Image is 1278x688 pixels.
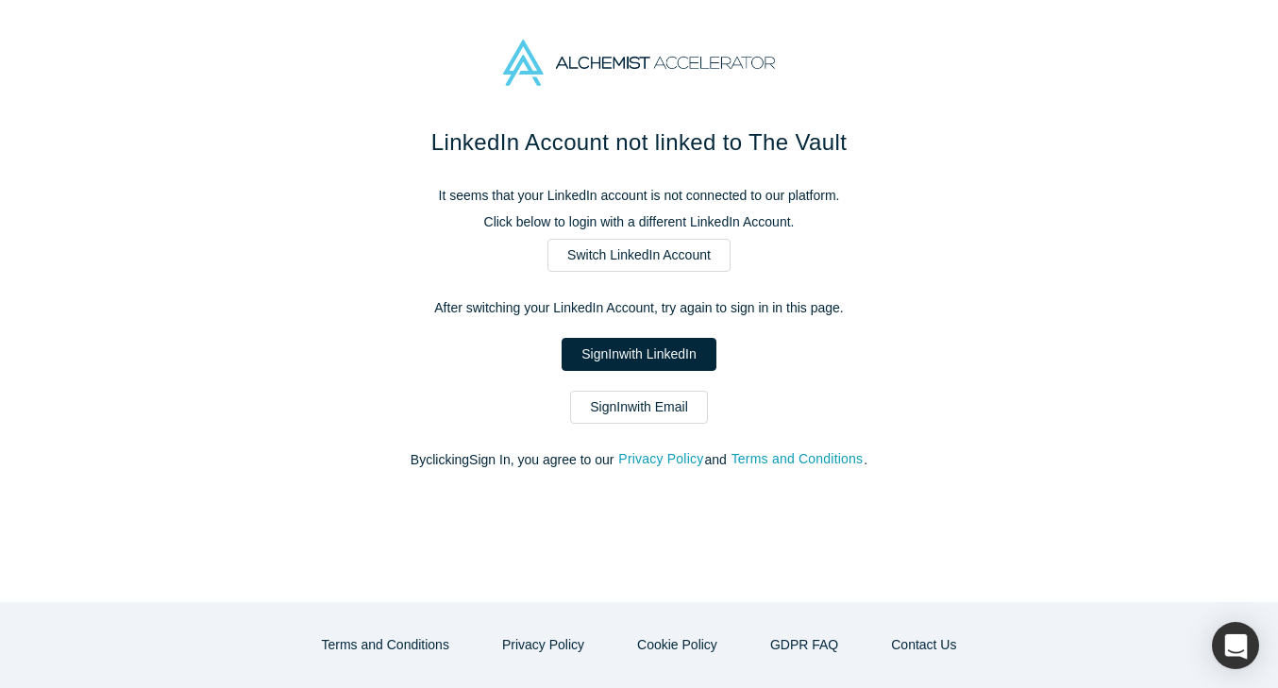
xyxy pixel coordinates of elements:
[617,629,737,662] button: Cookie Policy
[243,126,1035,159] h1: LinkedIn Account not linked to The Vault
[503,40,775,86] img: Alchemist Accelerator Logo
[562,338,715,371] a: SignInwith LinkedIn
[547,239,731,272] a: Switch LinkedIn Account
[731,448,865,470] button: Terms and Conditions
[243,298,1035,318] p: After switching your LinkedIn Account, try again to sign in in this page.
[871,629,976,662] button: Contact Us
[243,450,1035,470] p: By clicking Sign In , you agree to our and .
[243,186,1035,206] p: It seems that your LinkedIn account is not connected to our platform.
[302,629,469,662] button: Terms and Conditions
[482,629,604,662] button: Privacy Policy
[243,212,1035,232] p: Click below to login with a different LinkedIn Account.
[570,391,708,424] a: SignInwith Email
[617,448,704,470] button: Privacy Policy
[750,629,858,662] a: GDPR FAQ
